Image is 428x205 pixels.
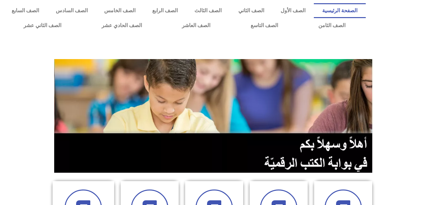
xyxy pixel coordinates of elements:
[81,18,162,33] a: الصف الحادي عشر
[144,3,186,18] a: الصف الرابع
[96,3,144,18] a: الصف الخامس
[231,18,298,33] a: الصف التاسع
[47,3,96,18] a: الصف السادس
[314,3,366,18] a: الصفحة الرئيسية
[162,18,231,33] a: الصف العاشر
[230,3,273,18] a: الصف الثاني
[298,18,366,33] a: الصف الثامن
[272,3,314,18] a: الصف الأول
[186,3,230,18] a: الصف الثالث
[3,18,81,33] a: الصف الثاني عشر
[3,3,47,18] a: الصف السابع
